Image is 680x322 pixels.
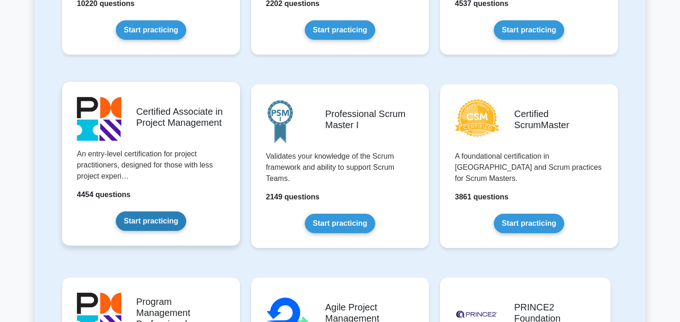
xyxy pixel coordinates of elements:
a: Start practicing [494,214,564,233]
a: Start practicing [116,20,186,40]
a: Start practicing [494,20,564,40]
a: Start practicing [305,214,375,233]
a: Start practicing [305,20,375,40]
a: Start practicing [116,211,186,231]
